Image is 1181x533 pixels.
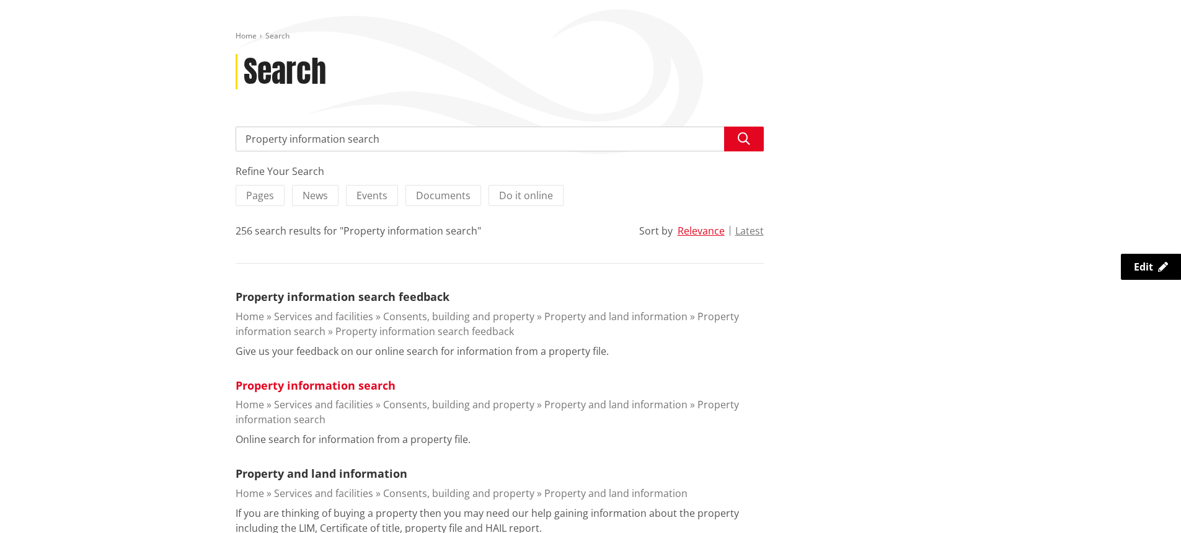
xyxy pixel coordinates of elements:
[383,486,534,500] a: Consents, building and property
[639,223,673,238] div: Sort by
[236,310,739,338] a: Property information search
[236,398,264,411] a: Home
[544,398,688,411] a: Property and land information
[274,310,373,323] a: Services and facilities
[544,310,688,323] a: Property and land information
[383,310,534,323] a: Consents, building and property
[735,225,764,236] button: Latest
[1124,481,1169,526] iframe: Messenger Launcher
[544,486,688,500] a: Property and land information
[236,127,764,151] input: Search input
[236,398,739,426] a: Property information search
[499,189,553,202] span: Do it online
[1121,254,1181,280] a: Edit
[236,432,471,447] p: Online search for information from a property file.
[236,164,764,179] div: Refine Your Search
[356,189,387,202] span: Events
[236,223,481,238] div: 256 search results for "Property information search"
[236,30,257,41] a: Home
[236,378,396,393] a: Property information search
[274,486,373,500] a: Services and facilities
[236,31,946,42] nav: breadcrumb
[244,54,326,90] h1: Search
[246,189,274,202] span: Pages
[236,344,609,359] p: Give us your feedback on our online search for information from a property file.
[236,466,407,481] a: Property and land information
[416,189,471,202] span: Documents
[383,398,534,411] a: Consents, building and property
[236,310,264,323] a: Home
[335,325,514,338] a: Property information search feedback
[236,486,264,500] a: Home
[236,289,449,304] a: Property information search feedback
[303,189,328,202] span: News
[265,30,290,41] span: Search
[678,225,725,236] button: Relevance
[1134,260,1153,274] span: Edit
[274,398,373,411] a: Services and facilities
